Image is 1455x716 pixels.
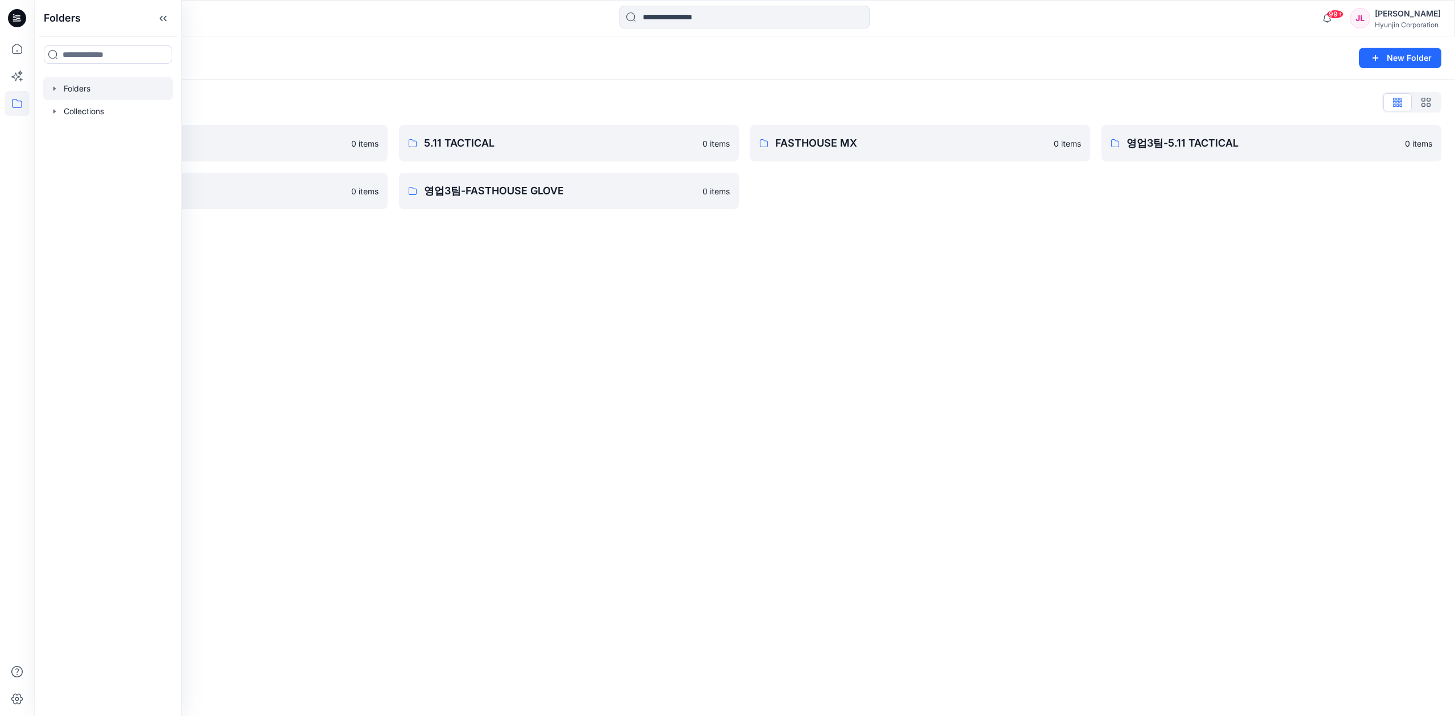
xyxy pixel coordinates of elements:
div: JL [1350,8,1370,28]
button: New Folder [1359,48,1441,68]
a: 영업3팀-5.11 TACTICAL0 items [1101,125,1441,161]
p: FASTHOUSE MX [775,135,1047,151]
span: 99+ [1327,10,1344,19]
a: 5.11 TACTICAL0 items [399,125,739,161]
p: 0 items [351,138,379,149]
a: 영업3팀-FASTHOUSE0 items [48,173,388,209]
p: 0 items [351,185,379,197]
a: FASTHOUSE MX0 items [750,125,1090,161]
p: 영업3팀-FASTHOUSE [73,183,344,199]
p: 영업3팀-FASTHOUSE GLOVE [424,183,696,199]
a: 영업3팀-FASTHOUSE GLOVE0 items [399,173,739,209]
p: 0 items [1054,138,1081,149]
p: 5.11 TACTICAL [424,135,696,151]
div: [PERSON_NAME] [1375,7,1441,20]
p: 0 items [1405,138,1432,149]
p: 0 items [702,185,730,197]
div: Hyunjin Corporation [1375,20,1441,29]
p: 0 items [702,138,730,149]
p: 0-[PERSON_NAME] [73,135,344,151]
p: 영업3팀-5.11 TACTICAL [1126,135,1398,151]
a: 0-[PERSON_NAME]0 items [48,125,388,161]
